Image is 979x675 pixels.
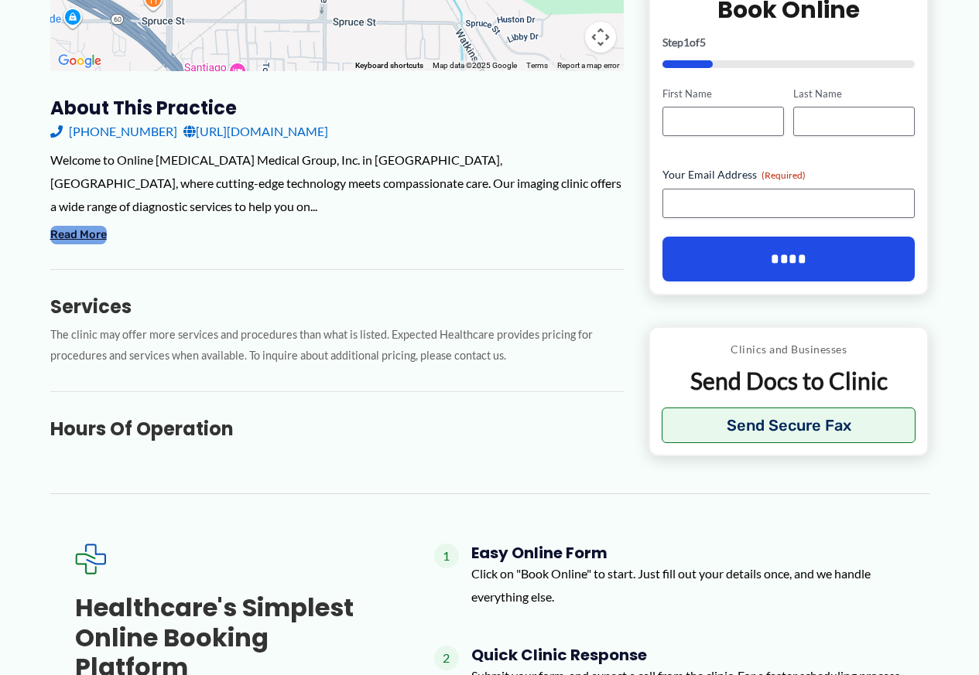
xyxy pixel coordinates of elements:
[662,339,916,360] p: Clinics and Businesses
[50,96,624,120] h3: About this practice
[183,120,328,143] a: [URL][DOMAIN_NAME]
[683,36,690,49] span: 1
[793,87,915,101] label: Last Name
[557,61,619,70] a: Report a map error
[50,417,624,441] h3: Hours of Operation
[762,169,806,181] span: (Required)
[433,61,517,70] span: Map data ©2025 Google
[50,226,107,244] button: Read More
[471,562,905,608] p: Click on "Book Online" to start. Just fill out your details once, and we handle everything else.
[50,148,624,217] div: Welcome to Online [MEDICAL_DATA] Medical Group, Inc. in [GEOGRAPHIC_DATA], [GEOGRAPHIC_DATA], whe...
[662,366,916,396] p: Send Docs to Clinic
[585,22,616,53] button: Map camera controls
[50,325,624,366] p: The clinic may offer more services and procedures than what is listed. Expected Healthcare provid...
[54,51,105,71] img: Google
[662,407,916,443] button: Send Secure Fax
[471,646,905,664] h4: Quick Clinic Response
[434,646,459,670] span: 2
[75,544,106,574] img: Expected Healthcare Logo
[662,167,916,182] label: Your Email Address
[54,51,105,71] a: Open this area in Google Maps (opens a new window)
[662,87,784,101] label: First Name
[434,544,459,568] span: 1
[700,36,706,49] span: 5
[50,120,177,143] a: [PHONE_NUMBER]
[471,544,905,562] h4: Easy Online Form
[355,60,423,71] button: Keyboard shortcuts
[526,61,548,70] a: Terms
[50,295,624,319] h3: Services
[662,37,916,48] p: Step of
